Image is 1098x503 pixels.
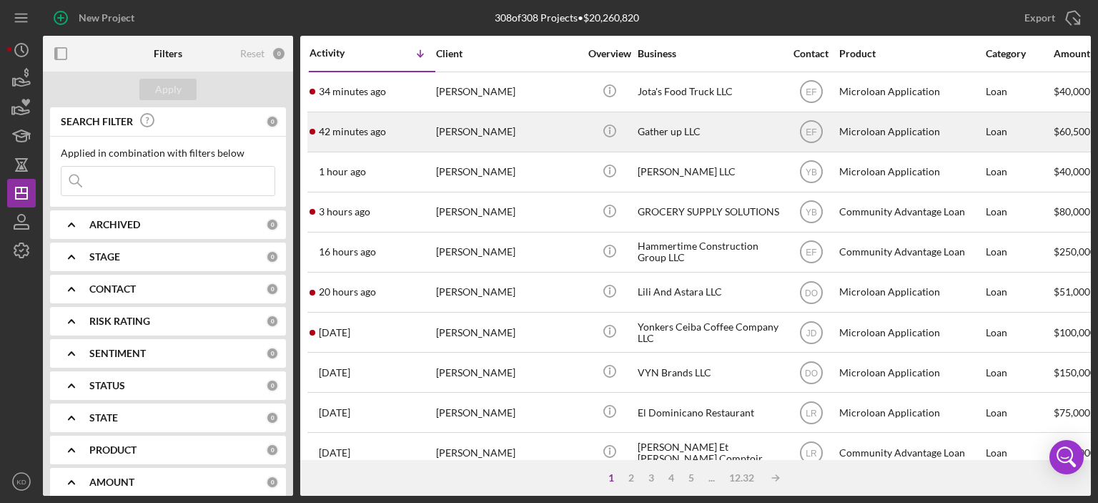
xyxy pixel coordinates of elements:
div: Loan [986,313,1052,351]
div: Microloan Application [839,73,982,111]
div: Loan [986,153,1052,191]
div: Loan [986,193,1052,231]
div: New Project [79,4,134,32]
div: Export [1024,4,1055,32]
div: 0 [272,47,286,61]
div: [PERSON_NAME] [436,353,579,391]
time: 2025-08-17 22:46 [319,327,350,338]
button: Apply [139,79,197,100]
div: Category [986,48,1052,59]
div: Microloan Application [839,313,982,351]
text: KD [16,478,26,486]
button: Export [1010,4,1091,32]
time: 2025-08-16 21:03 [319,367,350,379]
div: Loan [986,113,1052,151]
div: Community Advantage Loan [839,233,982,271]
div: Microloan Application [839,153,982,191]
b: CONTACT [89,283,136,295]
div: 0 [266,115,279,128]
time: 2025-08-18 19:59 [319,286,376,298]
time: 2025-08-18 23:29 [319,246,376,258]
div: Microloan Application [839,394,982,431]
div: Loan [986,273,1052,311]
div: Business [638,48,781,59]
b: SENTIMENT [89,348,146,359]
time: 2025-08-19 15:08 [319,126,386,137]
div: [PERSON_NAME] [436,273,579,311]
div: Product [839,48,982,59]
b: Filters [154,48,182,59]
div: ... [701,472,722,484]
div: 3 [641,472,661,484]
time: 2025-08-15 17:58 [319,447,350,459]
div: Lili And Astara LLC [638,273,781,311]
b: SEARCH FILTER [61,116,133,127]
div: Microloan Application [839,353,982,391]
button: KD [7,467,36,496]
div: Reset [240,48,264,59]
div: [PERSON_NAME] Et [PERSON_NAME] Comptoir [638,434,781,472]
b: STATUS [89,380,125,391]
div: 0 [266,476,279,489]
div: VYN Brands LLC [638,353,781,391]
div: [PERSON_NAME] [436,233,579,271]
div: 4 [661,472,681,484]
b: STATE [89,412,118,424]
div: El Dominicano Restaurant [638,394,781,431]
div: Loan [986,73,1052,111]
text: JD [806,328,816,338]
div: Community Advantage Loan [839,193,982,231]
div: Community Advantage Loan [839,434,982,472]
time: 2025-08-19 13:07 [319,206,370,218]
text: EF [806,248,816,258]
text: DO [805,368,818,378]
div: Microloan Application [839,113,982,151]
div: 1 [601,472,621,484]
div: [PERSON_NAME] LLC [638,153,781,191]
div: 0 [266,315,279,328]
div: 0 [266,250,279,263]
b: STAGE [89,251,120,263]
div: Loan [986,353,1052,391]
div: Contact [784,48,838,59]
text: DO [805,288,818,298]
text: LR [806,448,817,458]
button: New Project [43,4,149,32]
text: LR [806,408,817,418]
div: 0 [266,347,279,360]
time: 2025-08-16 20:47 [319,407,350,419]
div: [PERSON_NAME] [436,73,579,111]
b: RISK RATING [89,316,150,327]
div: [PERSON_NAME] [436,434,579,472]
div: Loan [986,394,1052,431]
div: GROCERY SUPPLY SOLUTIONS [638,193,781,231]
text: YB [805,207,816,218]
div: 0 [266,218,279,231]
div: Loan [986,434,1052,472]
div: Yonkers Ceiba Coffee Company LLC [638,313,781,351]
b: ARCHIVED [89,219,140,230]
text: EF [806,87,816,97]
div: Activity [310,47,372,59]
div: [PERSON_NAME] [436,153,579,191]
div: 0 [266,444,279,456]
div: 0 [266,411,279,424]
div: Apply [155,79,182,100]
time: 2025-08-19 15:16 [319,86,386,97]
div: 308 of 308 Projects • $20,260,820 [495,12,639,24]
div: Loan [986,233,1052,271]
b: PRODUCT [89,444,137,456]
div: [PERSON_NAME] [436,193,579,231]
div: Jota's Food Truck LLC [638,73,781,111]
div: Microloan Application [839,273,982,311]
div: 5 [681,472,701,484]
div: 12.32 [722,472,761,484]
div: Gather up LLC [638,113,781,151]
div: Open Intercom Messenger [1049,440,1084,474]
b: AMOUNT [89,477,134,488]
text: EF [806,127,816,137]
div: Applied in combination with filters below [61,147,275,159]
div: [PERSON_NAME] [436,313,579,351]
text: YB [805,167,816,177]
div: [PERSON_NAME] [436,394,579,431]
